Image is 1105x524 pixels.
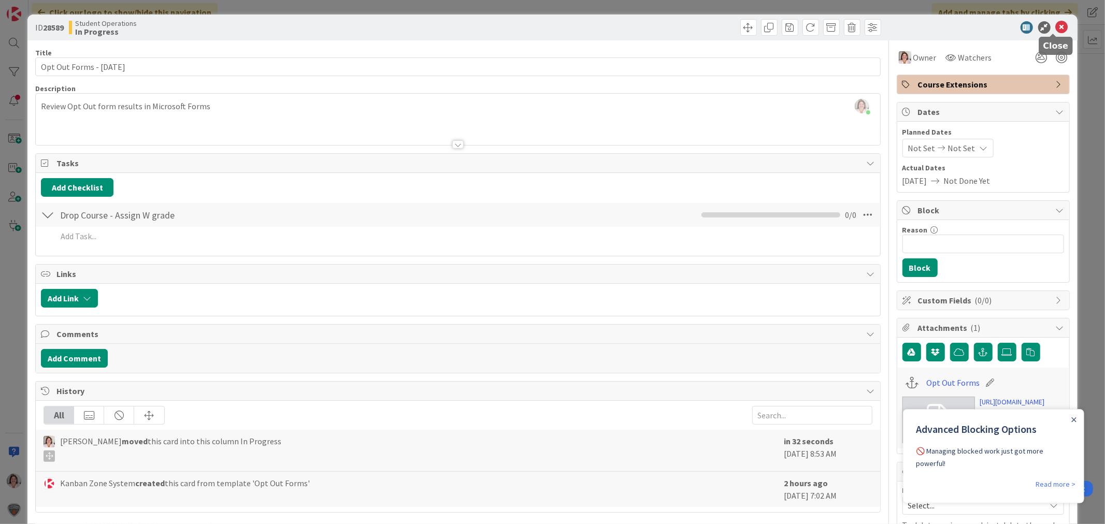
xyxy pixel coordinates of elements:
[41,178,113,197] button: Add Checklist
[902,163,1064,173] span: Actual Dates
[845,209,857,221] span: 0 / 0
[918,78,1051,91] span: Course Extensions
[60,477,310,489] span: Kanban Zone System this card from template 'Opt Out Forms'
[902,258,938,277] button: Block
[41,289,98,308] button: Add Link
[56,157,861,169] span: Tasks
[918,106,1051,118] span: Dates
[918,322,1051,334] span: Attachments
[56,268,861,280] span: Links
[56,328,861,340] span: Comments
[56,385,861,397] span: History
[41,349,108,368] button: Add Comment
[44,406,74,424] div: All
[22,2,47,14] span: Support
[752,406,872,425] input: Search...
[784,477,872,502] div: [DATE] 7:02 AM
[926,376,980,389] a: Opt Out Forms
[903,409,1084,503] iframe: UserGuiding Product Updates Slide Out
[948,142,975,154] span: Not Set
[918,294,1051,307] span: Custom Fields
[784,478,828,488] b: 2 hours ago
[784,435,872,466] div: [DATE] 8:53 AM
[944,174,991,187] span: Not Done Yet
[971,323,981,333] span: ( 1 )
[899,51,911,64] img: EW
[958,51,992,64] span: Watchers
[980,407,1045,418] div: 2 hours ago
[902,174,927,187] span: [DATE]
[902,127,1064,138] span: Planned Dates
[975,295,992,305] span: ( 0/0 )
[908,498,1041,513] span: Select...
[913,51,937,64] span: Owner
[980,397,1045,407] a: [URL][DOMAIN_NAME]
[902,487,924,494] span: Board
[44,436,55,447] img: EW
[855,99,869,113] img: 8Zp9bjJ6wS5x4nzU9KWNNxjkzf4c3Efw.jpg
[35,84,76,93] span: Description
[918,204,1051,216] span: Block
[41,100,874,112] p: Review Opt Out form results in Microsoft Forms
[135,478,165,488] b: created
[56,206,290,224] input: Add Checklist...
[35,57,880,76] input: type card name here...
[784,436,834,446] b: in 32 seconds
[60,435,281,462] span: [PERSON_NAME] this card into this column In Progress
[122,436,148,446] b: moved
[908,142,936,154] span: Not Set
[902,225,928,235] label: Reason
[44,478,55,489] img: KS
[1043,41,1069,51] h5: Close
